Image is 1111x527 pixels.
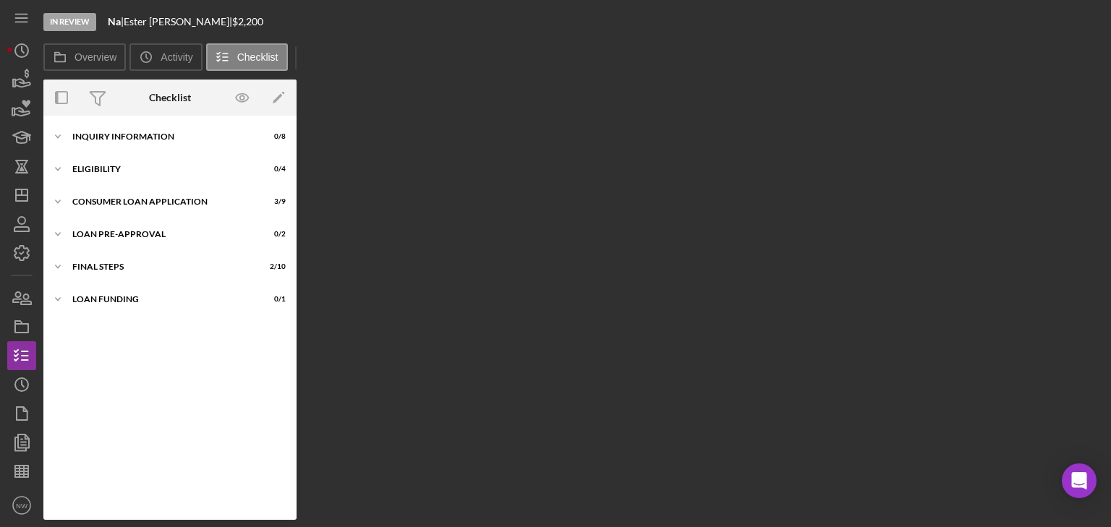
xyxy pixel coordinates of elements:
[124,16,232,27] div: Ester [PERSON_NAME] |
[43,43,126,71] button: Overview
[260,132,286,141] div: 0 / 8
[149,92,191,103] div: Checklist
[206,43,288,71] button: Checklist
[72,165,250,173] div: Eligibility
[72,132,250,141] div: Inquiry Information
[232,15,263,27] span: $2,200
[75,51,116,63] label: Overview
[108,15,121,27] b: Na
[43,13,96,31] div: In Review
[7,491,36,520] button: NW
[72,295,250,304] div: Loan Funding
[1062,463,1097,498] div: Open Intercom Messenger
[129,43,202,71] button: Activity
[161,51,192,63] label: Activity
[260,165,286,173] div: 0 / 4
[237,51,278,63] label: Checklist
[16,502,28,510] text: NW
[72,197,250,206] div: Consumer Loan Application
[72,230,250,239] div: Loan Pre-Approval
[260,262,286,271] div: 2 / 10
[72,262,250,271] div: FINAL STEPS
[260,197,286,206] div: 3 / 9
[260,295,286,304] div: 0 / 1
[260,230,286,239] div: 0 / 2
[108,16,124,27] div: |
